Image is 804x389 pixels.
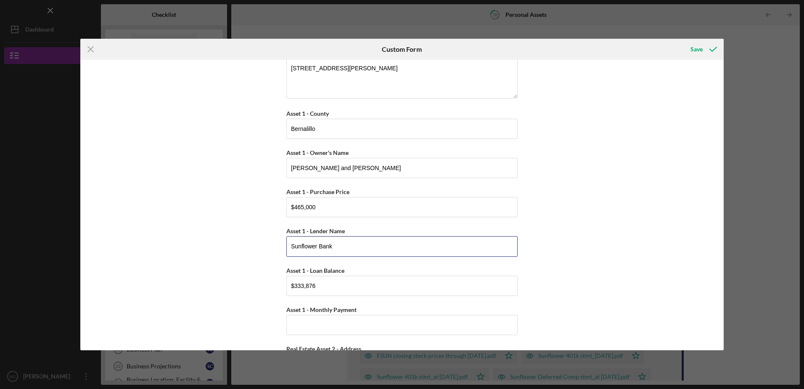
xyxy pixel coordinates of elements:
label: Asset 1 - Purchase Price [286,188,349,195]
textarea: [STREET_ADDRESS][PERSON_NAME] [286,58,518,99]
label: Asset 1 - Lender Name [286,227,345,234]
label: Asset 1 - Loan Balance [286,267,344,274]
label: Asset 1 - Owner's Name [286,149,349,156]
label: Asset 1 - Monthly Payment [286,306,357,313]
div: Save [690,41,703,58]
label: Real Estate Asset 2 - Address [286,345,361,352]
button: Save [682,41,724,58]
h6: Custom Form [382,45,422,53]
label: Asset 1 - County [286,110,329,117]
